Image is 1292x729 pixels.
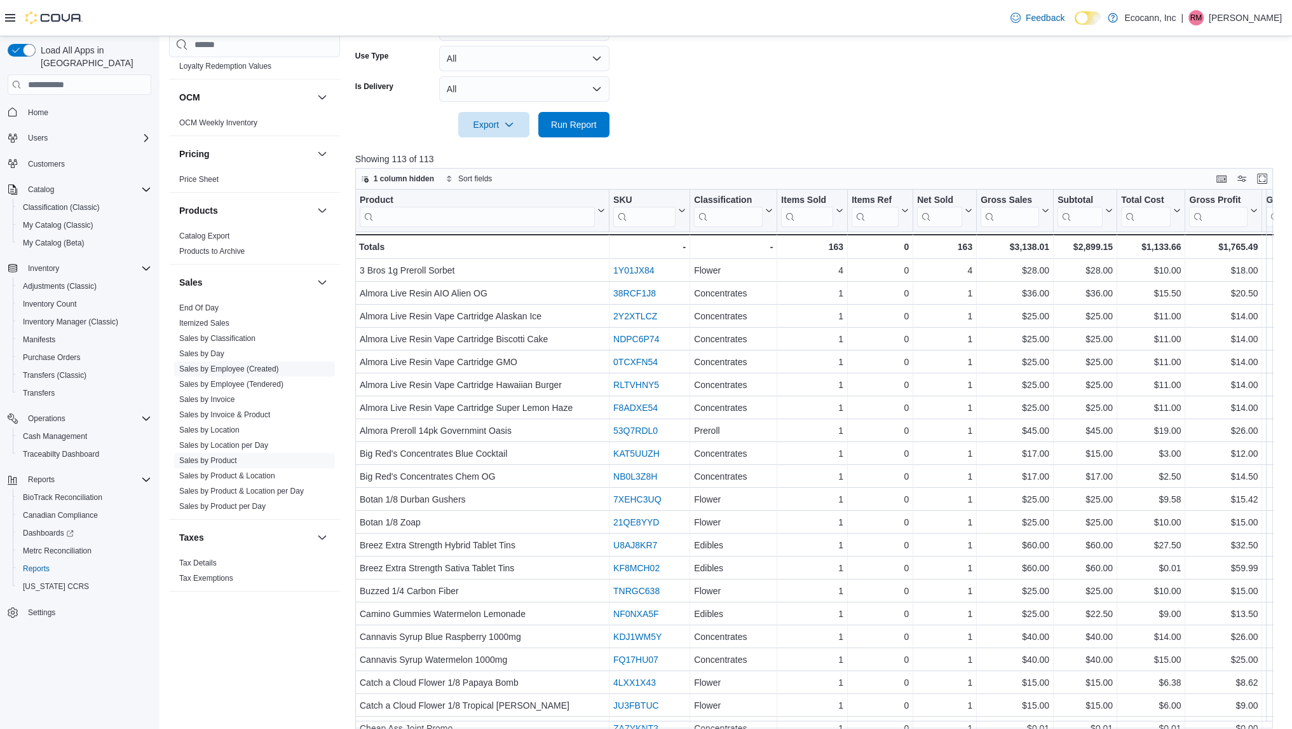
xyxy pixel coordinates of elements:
[179,247,245,256] a: Products to Archive
[179,380,283,389] a: Sales by Employee (Tendered)
[613,265,655,275] a: 1Y01JX84
[1057,331,1113,347] div: $25.00
[1209,10,1282,25] p: [PERSON_NAME]
[981,195,1049,227] button: Gross Sales
[23,492,102,503] span: BioTrack Reconciliation
[439,46,609,71] button: All
[23,352,81,363] span: Purchase Orders
[1121,286,1181,301] div: $15.50
[28,184,54,195] span: Catalog
[18,447,151,462] span: Traceabilty Dashboard
[18,296,151,312] span: Inventory Count
[179,349,224,358] a: Sales by Day
[439,76,609,102] button: All
[781,195,833,207] div: Items Sold
[23,182,151,197] span: Catalog
[179,118,257,128] span: OCM Weekly Inventory
[781,286,843,301] div: 1
[13,489,156,506] button: BioTrack Reconciliation
[23,104,151,120] span: Home
[613,195,676,227] div: SKU URL
[179,364,279,373] a: Sales by Employee (Created)
[1057,309,1113,324] div: $25.00
[981,239,1049,254] div: $3,138.01
[613,632,662,642] a: KDJ1WM5Y
[694,331,773,347] div: Concentrates
[356,171,439,186] button: 1 column hidden
[613,311,657,321] a: 2Y2XTLCZ
[179,303,219,313] span: End Of Day
[13,198,156,216] button: Classification (Classic)
[1057,195,1103,207] div: Subtotal
[315,146,330,162] button: Pricing
[18,314,123,330] a: Inventory Manager (Classic)
[355,51,388,61] label: Use Type
[360,195,595,227] div: Product
[179,334,255,343] a: Sales by Classification
[613,700,659,711] a: JU3FBTUC
[1121,195,1171,207] div: Total Cost
[781,331,843,347] div: 1
[179,62,271,71] a: Loyalty Redemption Values
[23,528,74,538] span: Dashboards
[1057,354,1113,370] div: $25.00
[18,561,55,576] a: Reports
[917,354,972,370] div: 1
[13,578,156,595] button: [US_STATE] CCRS
[613,609,659,619] a: NF0NXA5F
[355,153,1282,165] p: Showing 113 of 113
[179,471,275,480] a: Sales by Product & Location
[179,231,229,241] span: Catalog Export
[315,90,330,105] button: OCM
[18,579,94,594] a: [US_STATE] CCRS
[3,155,156,173] button: Customers
[852,239,909,254] div: 0
[917,195,962,207] div: Net Sold
[23,317,118,327] span: Inventory Manager (Classic)
[13,295,156,313] button: Inventory Count
[18,429,151,444] span: Cash Management
[28,607,55,618] span: Settings
[179,574,233,583] a: Tax Exemptions
[179,333,255,344] span: Sales by Classification
[1026,11,1064,24] span: Feedback
[179,410,270,419] a: Sales by Invoice & Product
[613,563,660,573] a: KF8MCH02
[613,239,686,254] div: -
[18,543,151,559] span: Metrc Reconciliation
[13,506,156,524] button: Canadian Compliance
[3,410,156,427] button: Operations
[18,218,151,233] span: My Catalog (Classic)
[1121,354,1181,370] div: $11.00
[852,354,909,370] div: 0
[169,172,340,192] div: Pricing
[23,130,53,146] button: Users
[23,472,60,487] button: Reports
[613,426,658,436] a: 53Q7RDL0
[28,159,65,169] span: Customers
[852,331,909,347] div: 0
[169,115,340,135] div: OCM
[18,368,92,383] a: Transfers (Classic)
[28,108,48,118] span: Home
[18,314,151,330] span: Inventory Manager (Classic)
[613,380,659,390] a: RLTVHNY5
[613,494,661,504] a: 7XEHC3UQ
[3,129,156,147] button: Users
[13,384,156,402] button: Transfers
[28,263,59,274] span: Inventory
[613,448,660,459] a: KAT5UUZH
[13,427,156,445] button: Cash Management
[179,456,237,465] a: Sales by Product
[981,331,1049,347] div: $25.00
[1189,309,1258,324] div: $14.00
[852,195,899,207] div: Items Ref
[23,510,98,520] span: Canadian Compliance
[23,156,151,172] span: Customers
[23,261,64,276] button: Inventory
[179,426,240,434] a: Sales by Location
[169,300,340,519] div: Sales
[1189,286,1258,301] div: $20.50
[179,603,228,616] h3: Traceability
[1121,309,1181,324] div: $11.00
